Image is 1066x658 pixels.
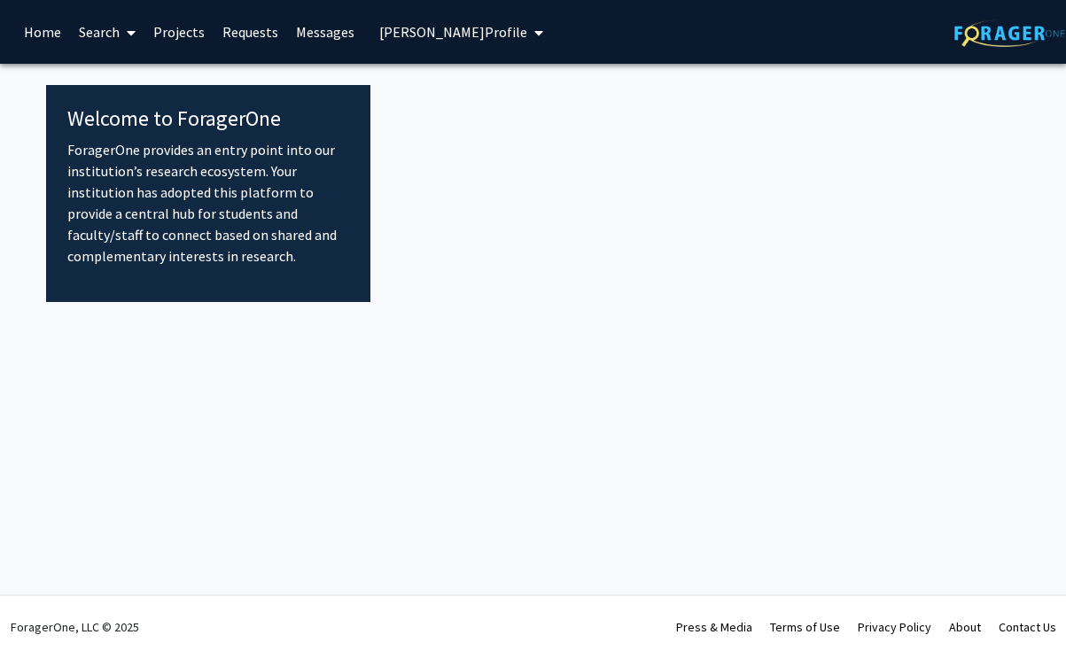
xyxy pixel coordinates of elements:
a: About [949,619,981,635]
span: [PERSON_NAME] Profile [379,23,527,41]
p: ForagerOne provides an entry point into our institution’s research ecosystem. Your institution ha... [67,139,350,267]
a: Projects [144,1,214,63]
a: Terms of Use [770,619,840,635]
div: ForagerOne, LLC © 2025 [11,596,139,658]
a: Contact Us [999,619,1056,635]
a: Requests [214,1,287,63]
h4: Welcome to ForagerOne [67,106,350,132]
a: Search [70,1,144,63]
a: Press & Media [676,619,752,635]
a: Privacy Policy [858,619,931,635]
a: Messages [287,1,363,63]
a: Home [15,1,70,63]
img: ForagerOne Logo [954,19,1065,47]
